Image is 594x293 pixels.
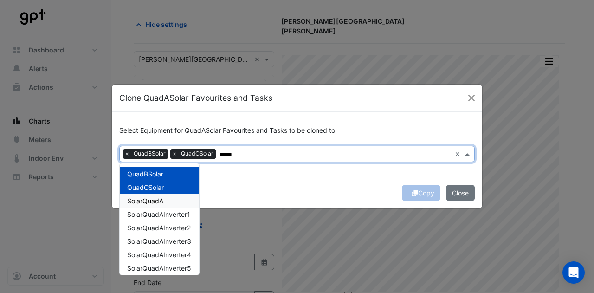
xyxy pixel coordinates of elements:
[119,163,200,275] ng-dropdown-panel: Options list
[562,261,585,284] div: Open Intercom Messenger
[127,237,191,245] span: SolarQuadAInverter3
[127,170,163,178] span: QuadBSolar
[131,149,168,158] span: QuadBSolar
[127,264,191,272] span: SolarQuadAInverter5
[119,92,272,104] h5: Clone QuadASolar Favourites and Tasks
[123,149,131,158] span: ×
[127,197,163,205] span: SolarQuadA
[127,251,191,259] span: SolarQuadAInverter4
[119,127,475,135] h6: Select Equipment for QuadASolar Favourites and Tasks to be cloned to
[170,149,179,158] span: ×
[127,183,164,191] span: QuadCSolar
[455,149,463,159] span: Clear
[127,210,190,218] span: SolarQuadAInverter1
[446,185,475,201] button: Close
[465,91,478,105] button: Close
[127,224,191,232] span: SolarQuadAInverter2
[179,149,216,158] span: QuadCSolar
